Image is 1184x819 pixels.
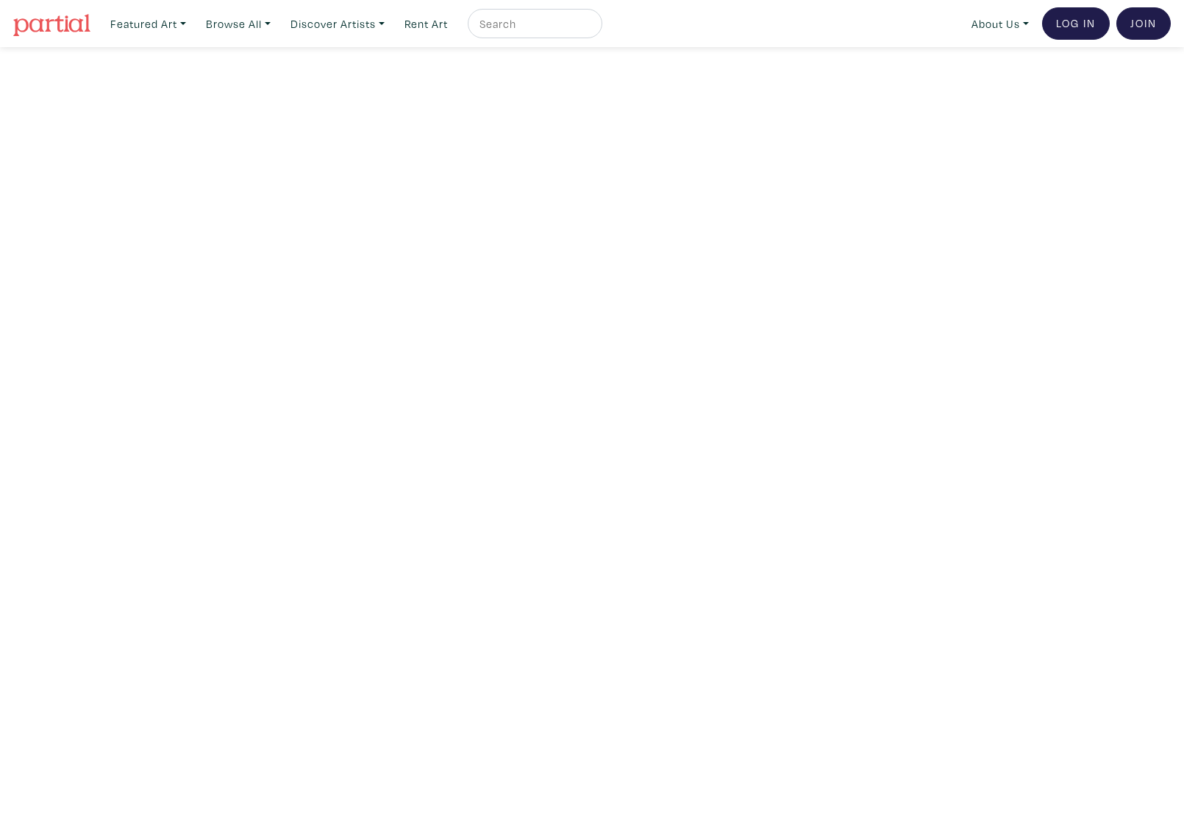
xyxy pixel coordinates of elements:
a: About Us [965,9,1035,39]
a: Rent Art [398,9,454,39]
input: Search [478,15,588,33]
a: Discover Artists [284,9,391,39]
a: Log In [1042,7,1110,40]
a: Browse All [199,9,277,39]
a: Featured Art [104,9,193,39]
a: Join [1116,7,1171,40]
